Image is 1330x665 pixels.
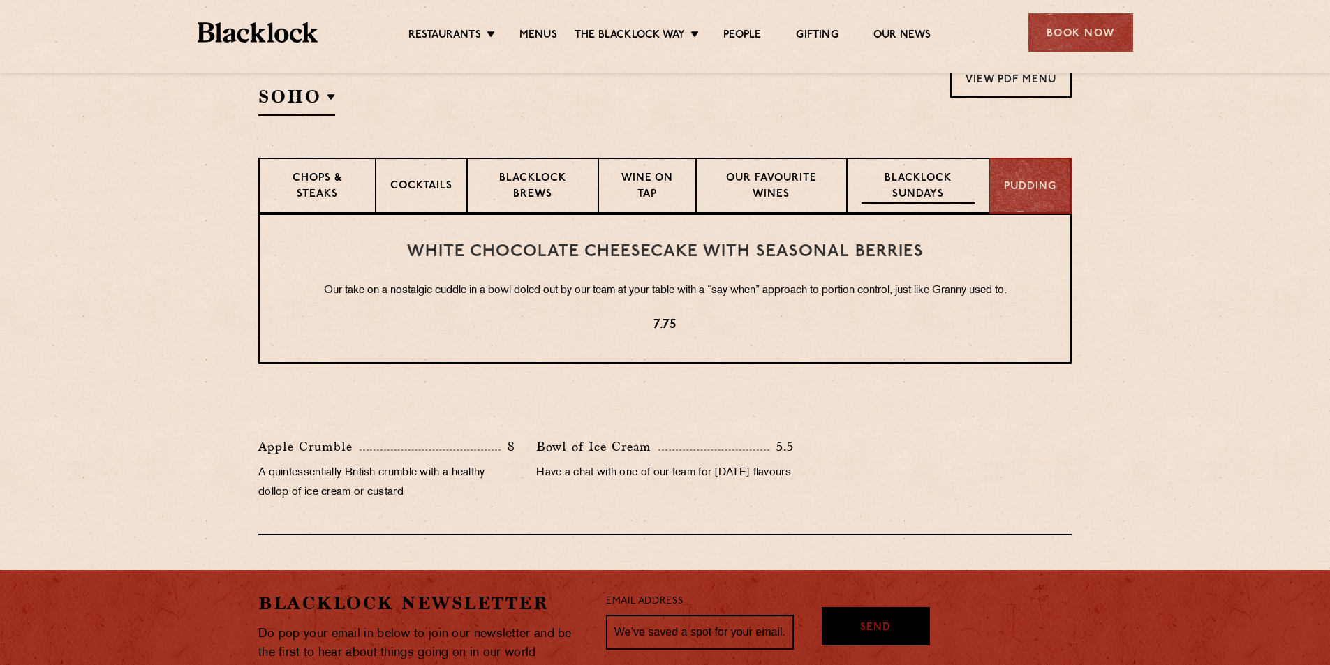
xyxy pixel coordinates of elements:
[482,171,584,204] p: Blacklock Brews
[723,29,761,44] a: People
[536,463,793,483] p: Have a chat with one of our team for [DATE] flavours
[408,29,481,44] a: Restaurants
[950,59,1072,98] a: View PDF Menu
[606,615,794,650] input: We’ve saved a spot for your email...
[501,438,515,456] p: 8
[873,29,931,44] a: Our News
[536,437,658,456] p: Bowl of Ice Cream
[390,179,452,196] p: Cocktails
[769,438,794,456] p: 5.5
[258,463,515,502] p: A quintessentially British crumble with a healthy dollop of ice cream or custard
[613,171,681,204] p: Wine on Tap
[258,84,335,116] h2: SOHO
[519,29,557,44] a: Menus
[711,171,832,204] p: Our favourite wines
[862,171,975,204] p: Blacklock Sundays
[258,625,585,662] p: Do pop your email in below to join our newsletter and be the first to hear about things going on ...
[288,243,1042,261] h3: White Chocolate Cheesecake with Seasonal Berries
[258,437,360,456] p: Apple Crumble
[258,591,585,615] h2: Blacklock Newsletter
[288,282,1042,300] p: Our take on a nostalgic cuddle in a bowl doled out by our team at your table with a “say when” ap...
[1004,179,1056,195] p: Pudding
[860,620,891,636] span: Send
[575,29,685,44] a: The Blacklock Way
[796,29,838,44] a: Gifting
[606,594,683,610] label: Email Address
[1028,13,1133,52] div: Book Now
[198,22,318,43] img: BL_Textured_Logo-footer-cropped.svg
[274,171,361,204] p: Chops & Steaks
[288,316,1042,334] p: 7.75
